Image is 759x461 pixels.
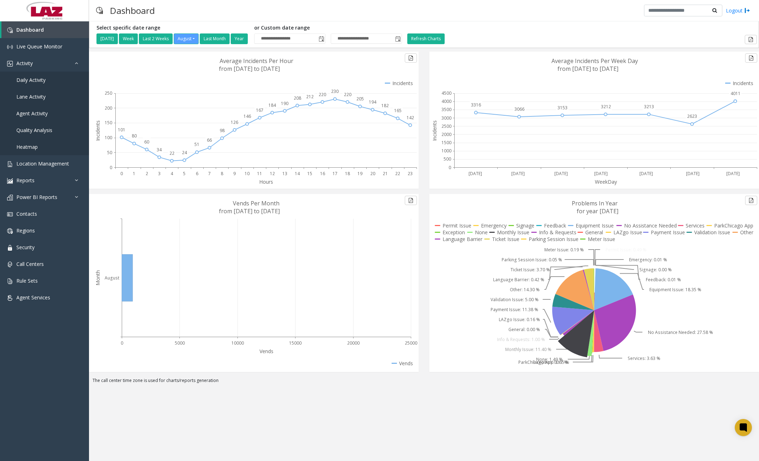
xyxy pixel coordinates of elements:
span: Lane Activity [16,93,46,100]
span: Location Management [16,160,69,167]
text: ParkChicago App: 0.65 % [518,359,569,365]
text: 23 [408,171,413,177]
text: 3153 [558,105,567,111]
text: Permit Issue: 0.49 % [606,247,647,253]
text: 51 [194,141,199,147]
text: 50 [107,150,112,156]
text: 0 [121,340,123,346]
button: Last 2 Weeks [139,33,173,44]
text: Equipment Issue: 18.35 % [649,287,701,293]
span: Contacts [16,210,37,217]
text: 13 [282,171,287,177]
button: Last Month [200,33,230,44]
button: Refresh Charts [407,33,445,44]
text: 4 [171,171,173,177]
text: 19 [357,171,362,177]
text: 2623 [687,113,697,119]
img: 'icon' [7,278,13,284]
text: [DATE] [554,171,568,177]
span: Toggle popup [317,34,325,44]
text: 5 [183,171,185,177]
h5: or Custom date range [254,25,402,31]
text: 6 [196,171,198,177]
span: Heatmap [16,143,38,150]
text: 10000 [231,340,244,346]
text: 7 [208,171,211,177]
text: 12 [270,171,275,177]
text: 8 [221,171,223,177]
text: 20000 [347,340,360,346]
text: [DATE] [469,171,482,177]
text: WeekDay [595,178,617,185]
text: [DATE] [639,171,653,177]
span: Quality Analysis [16,127,52,133]
span: Reports [16,177,35,184]
text: 182 [381,103,389,109]
text: 3500 [441,106,451,112]
text: No Assistance Needed: 27.58 % [648,329,713,335]
span: Dashboard [16,26,44,33]
img: logout [744,7,750,14]
img: 'icon' [7,245,13,251]
text: Incidents [94,120,101,141]
span: Power BI Reports [16,194,57,200]
text: Payment Issue: 11.38 % [491,307,538,313]
text: Month [94,270,101,285]
text: 150 [105,120,112,126]
text: Ticket Issue: 3.70 % [511,267,550,273]
text: Other: 14.30 % [510,287,540,293]
text: 205 [356,96,364,102]
text: General: 0.00 % [508,326,540,332]
text: 10 [245,171,250,177]
text: Average Incidents Per Week Day [551,57,638,65]
text: Validation Issue: 5.00 % [491,297,539,303]
text: 100 [105,135,112,141]
text: 1000 [441,148,451,154]
text: 230 [331,88,339,94]
text: 1 [133,171,135,177]
text: 2000 [441,131,451,137]
text: 4011 [731,90,740,96]
img: 'icon' [7,295,13,301]
text: 18 [345,171,350,177]
text: 3316 [471,102,481,108]
text: 5000 [175,340,185,346]
text: 212 [306,94,314,100]
text: [DATE] [594,171,608,177]
text: 15 [307,171,312,177]
text: 1500 [441,140,451,146]
text: 3213 [644,104,654,110]
text: 17 [333,171,337,177]
text: 0 [110,164,112,171]
text: from [DATE] to [DATE] [219,65,280,73]
span: Live Queue Monitor [16,43,62,50]
text: Language Barrier: 0.42 % [493,277,544,283]
text: 190 [281,100,288,106]
text: 80 [132,133,137,139]
text: None: 1.49 % [536,356,563,362]
button: Week [119,33,138,44]
text: Hours [259,178,273,185]
text: 20 [370,171,375,177]
text: 66 [207,137,212,143]
text: 3000 [441,115,451,121]
img: 'icon' [7,44,13,50]
span: Activity [16,60,33,67]
text: 500 [444,156,451,162]
text: 15000 [289,340,302,346]
text: 2500 [441,123,451,129]
img: 'icon' [7,178,13,184]
div: The call center time zone is used for charts/reports generation [89,377,759,387]
text: 25000 [405,340,417,346]
text: 200 [105,105,112,111]
text: 220 [319,91,326,98]
span: Regions [16,227,35,234]
a: Logout [726,7,750,14]
text: 194 [369,99,377,105]
text: 184 [268,102,276,108]
text: 3 [158,171,161,177]
text: Parking Session Issue: 0.05 % [502,257,562,263]
span: Agent Services [16,294,50,301]
span: Toggle popup [394,34,402,44]
button: [DATE] [96,33,118,44]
